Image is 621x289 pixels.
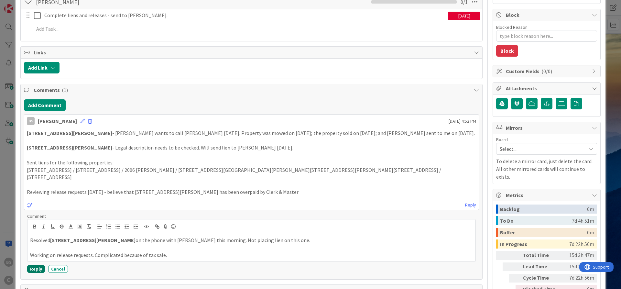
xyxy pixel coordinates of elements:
[496,45,518,57] button: Block
[465,201,476,209] a: Reply
[24,99,66,111] button: Add Comment
[27,166,476,181] p: [STREET_ADDRESS] / [STREET_ADDRESS] / 2006 [PERSON_NAME] / [STREET_ADDRESS][GEOGRAPHIC_DATA][PERS...
[541,68,552,74] span: ( 0/0 )
[500,205,587,214] div: Backlog
[34,86,471,94] span: Comments
[569,239,594,249] div: 7d 22h 56m
[506,67,589,75] span: Custom Fields
[30,251,473,259] p: Working on release requests. Complicated because of tax sale.
[27,130,112,136] strong: [STREET_ADDRESS][PERSON_NAME]
[561,251,594,260] div: 15d 3h 47m
[496,157,597,181] p: To delete a mirror card, just delete the card. All other mirrored cards will continue to exists.
[448,12,480,20] div: [DATE]
[506,11,589,19] span: Block
[500,228,587,237] div: Buffer
[27,159,476,166] p: Sent liens for the following properties:
[523,251,559,260] div: Total Time
[27,144,112,151] strong: [STREET_ADDRESS][PERSON_NAME]
[449,118,476,125] span: [DATE] 4:52 PM
[587,205,594,214] div: 0m
[506,191,589,199] span: Metrics
[523,274,559,283] div: Cycle Time
[27,213,46,219] span: Comment
[27,117,35,125] div: BS
[27,129,476,137] p: - [PERSON_NAME] wants to call [PERSON_NAME] [DATE]. Property was mowed on [DATE]; the property so...
[572,216,594,225] div: 7d 4h 51m
[27,144,476,151] p: - Legal description needs to be checked. Will send lien to [PERSON_NAME] [DATE].
[496,24,528,30] label: Blocked Reason
[587,228,594,237] div: 0m
[34,49,471,56] span: Links
[38,117,77,125] div: [PERSON_NAME]
[506,124,589,132] span: Mirrors
[14,1,29,9] span: Support
[62,87,68,93] span: ( 1 )
[500,216,572,225] div: To Do
[561,274,594,283] div: 7d 22h 56m
[500,239,569,249] div: In Progress
[48,265,68,273] button: Cancel
[523,262,559,271] div: Lead Time
[500,144,583,153] span: Select...
[50,237,136,243] strong: [STREET_ADDRESS][PERSON_NAME]
[30,237,473,244] p: Resolved on the phone with [PERSON_NAME] this morning. Not placing lien on this one.
[27,265,45,273] button: Reply
[496,137,508,142] span: Board
[24,62,60,73] button: Add Link
[506,84,589,92] span: Attachments
[27,188,476,196] p: Reviewing release requests [DATE] - believe that [STREET_ADDRESS][PERSON_NAME] has been overpaid ...
[561,262,594,271] div: 15d 3h 47m
[44,12,445,19] p: Complete liens and releases - send to [PERSON_NAME].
